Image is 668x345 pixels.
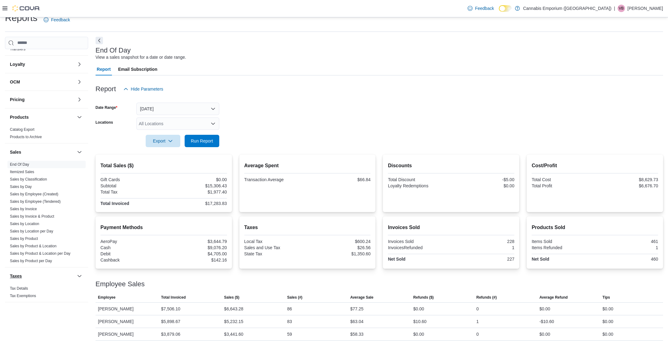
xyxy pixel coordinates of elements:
[5,285,88,302] div: Taxes
[96,315,159,328] div: [PERSON_NAME]
[388,245,450,250] div: InvoicesRefunded
[5,161,88,267] div: Sales
[41,14,72,26] a: Feedback
[452,245,514,250] div: 1
[244,224,371,231] h2: Taxes
[96,54,186,61] div: View a sales snapshot for a date or date range.
[244,251,306,256] div: State Tax
[452,257,514,262] div: 227
[51,17,70,23] span: Feedback
[10,244,57,248] a: Sales by Product & Location
[121,83,166,95] button: Hide Parameters
[532,224,658,231] h2: Products Sold
[413,330,424,338] div: $0.00
[165,239,227,244] div: $3,644.79
[161,305,180,313] div: $7,506.10
[244,162,371,169] h2: Average Spent
[10,96,24,103] h3: Pricing
[10,149,75,155] button: Sales
[539,318,554,325] div: -$10.60
[224,318,243,325] div: $5,232.15
[244,245,306,250] div: Sales and Use Tax
[388,239,450,244] div: Invoices Sold
[101,224,227,231] h2: Payment Methods
[10,162,29,167] a: End Of Day
[388,162,514,169] h2: Discounts
[76,78,83,86] button: OCM
[5,12,37,24] h1: Reports
[10,114,29,120] h3: Products
[165,183,227,188] div: $15,306.43
[10,114,75,120] button: Products
[10,229,53,233] a: Sales by Location per Day
[532,245,593,250] div: Items Refunded
[413,318,426,325] div: $10.60
[10,184,32,189] span: Sales by Day
[146,135,180,147] button: Export
[96,37,103,44] button: Next
[149,135,177,147] span: Export
[388,177,450,182] div: Total Discount
[452,239,514,244] div: 228
[161,330,180,338] div: $3,879.06
[350,318,363,325] div: $63.04
[476,330,479,338] div: 0
[76,272,83,280] button: Taxes
[96,303,159,315] div: [PERSON_NAME]
[165,201,227,206] div: $17,283.83
[10,177,47,182] span: Sales by Classification
[10,207,37,211] span: Sales by Invoice
[5,126,88,143] div: Products
[10,149,21,155] h3: Sales
[452,183,514,188] div: $0.00
[532,162,658,169] h2: Cost/Profit
[10,47,25,52] span: Transfers
[136,103,219,115] button: [DATE]
[532,257,549,262] strong: Net Sold
[10,244,57,249] span: Sales by Product & Location
[10,258,52,263] span: Sales by Product per Day
[539,305,550,313] div: $0.00
[532,177,593,182] div: Total Cost
[309,245,370,250] div: $26.56
[10,221,39,226] span: Sales by Location
[596,239,658,244] div: 461
[532,183,593,188] div: Total Profit
[224,330,243,338] div: $3,441.60
[309,177,370,182] div: $66.84
[10,61,25,67] h3: Loyalty
[287,295,302,300] span: Sales (#)
[76,96,83,103] button: Pricing
[10,185,32,189] a: Sales by Day
[465,2,496,15] a: Feedback
[185,135,219,147] button: Run Report
[602,318,613,325] div: $0.00
[499,5,512,12] input: Dark Mode
[96,85,116,93] h3: Report
[101,201,129,206] strong: Total Invoiced
[10,79,20,85] h3: OCM
[244,177,306,182] div: Transaction Average
[10,259,52,263] a: Sales by Product per Day
[523,5,611,12] p: Cannabis Emporium ([GEOGRAPHIC_DATA])
[101,183,162,188] div: Subtotal
[10,127,34,132] span: Catalog Export
[602,330,613,338] div: $0.00
[224,295,239,300] span: Sales ($)
[10,273,22,279] h3: Taxes
[10,135,42,139] a: Products to Archive
[619,5,624,12] span: VB
[101,177,162,182] div: Gift Cards
[10,192,58,196] a: Sales by Employee (Created)
[224,305,243,313] div: $6,643.28
[10,251,71,256] span: Sales by Product & Location per Day
[76,148,83,156] button: Sales
[165,177,227,182] div: $0.00
[10,199,61,204] span: Sales by Employee (Tendered)
[10,214,54,219] a: Sales by Invoice & Product
[97,63,111,75] span: Report
[476,318,479,325] div: 1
